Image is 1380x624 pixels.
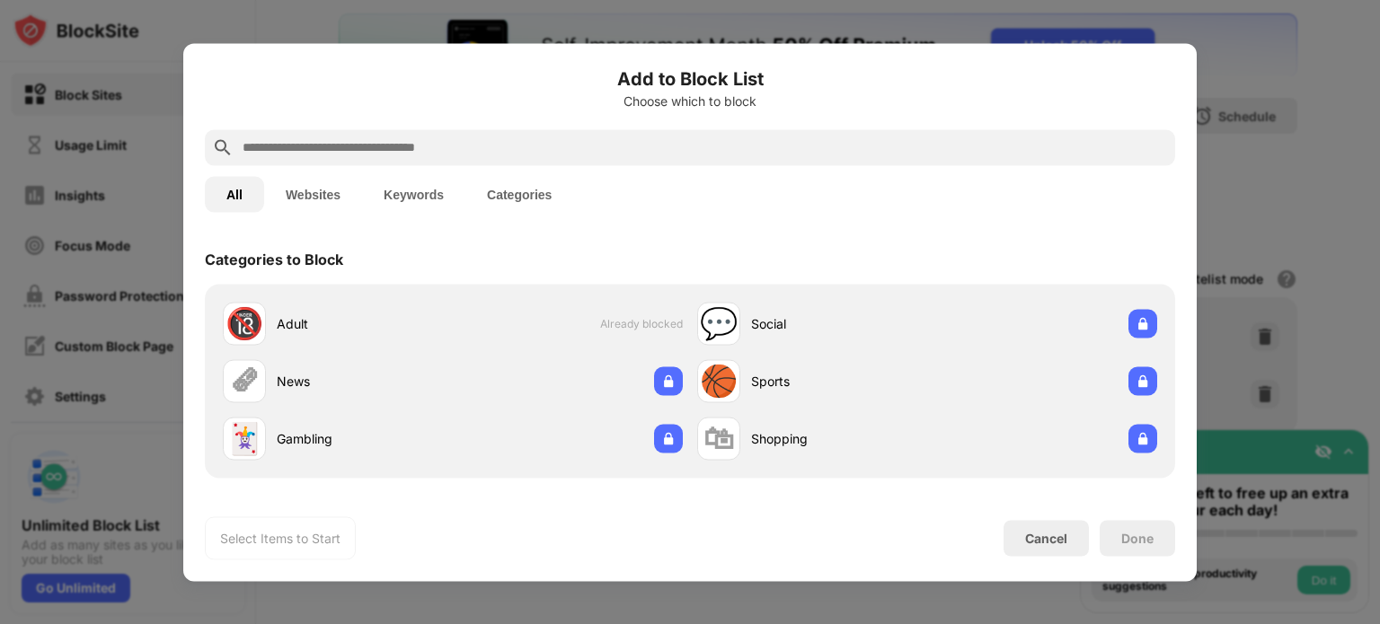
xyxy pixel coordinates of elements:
div: Adult [277,314,453,333]
div: Cancel [1025,531,1067,546]
button: All [205,176,264,212]
div: Gambling [277,429,453,448]
div: Social [751,314,927,333]
div: 💬 [700,305,738,342]
div: Select Items to Start [220,529,341,547]
div: 🔞 [226,305,263,342]
div: Categories to Block [205,250,343,268]
div: Sports [751,372,927,391]
div: Shopping [751,429,927,448]
div: 🃏 [226,420,263,457]
button: Categories [465,176,573,212]
div: 🗞 [229,363,260,400]
div: 🛍 [703,420,734,457]
div: Done [1121,531,1154,545]
span: Already blocked [600,317,683,330]
div: News [277,372,453,391]
button: Websites [264,176,362,212]
img: search.svg [212,136,234,158]
div: Choose which to block [205,93,1175,108]
h6: Add to Block List [205,65,1175,92]
div: 🏀 [700,363,738,400]
button: Keywords [362,176,465,212]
